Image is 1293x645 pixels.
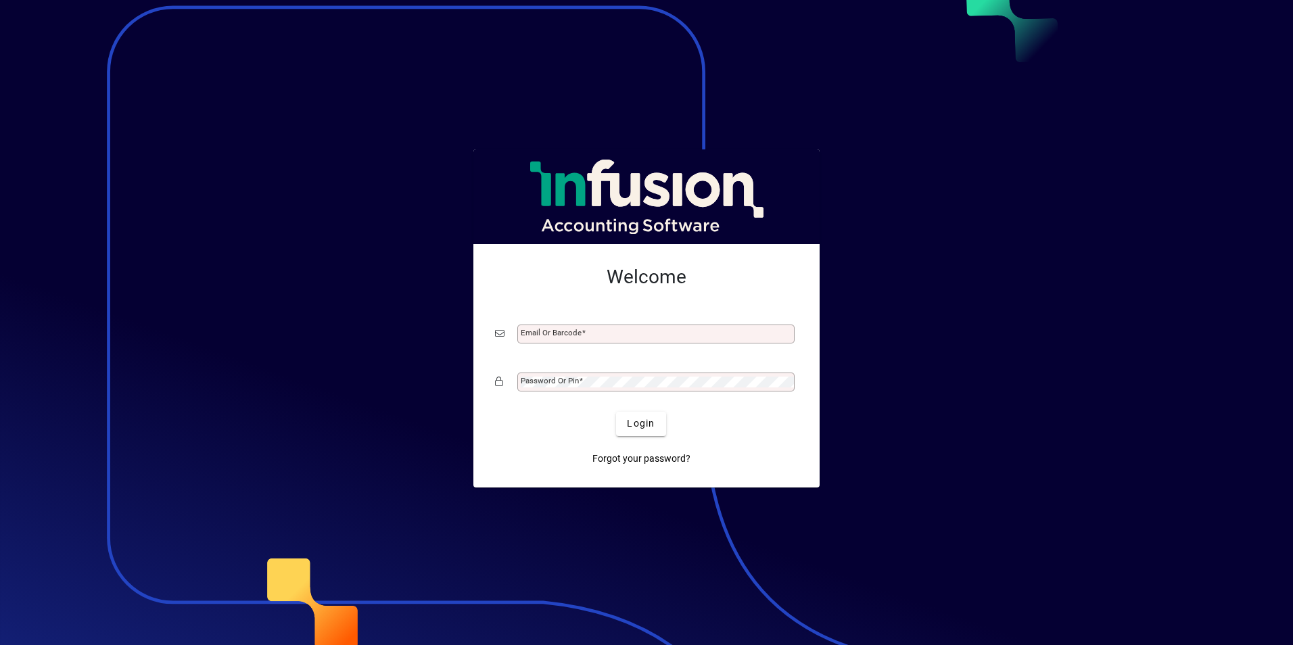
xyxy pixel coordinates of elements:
[616,412,665,436] button: Login
[587,447,696,471] a: Forgot your password?
[627,416,655,431] span: Login
[521,376,579,385] mat-label: Password or Pin
[592,452,690,466] span: Forgot your password?
[495,266,798,289] h2: Welcome
[521,328,582,337] mat-label: Email or Barcode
